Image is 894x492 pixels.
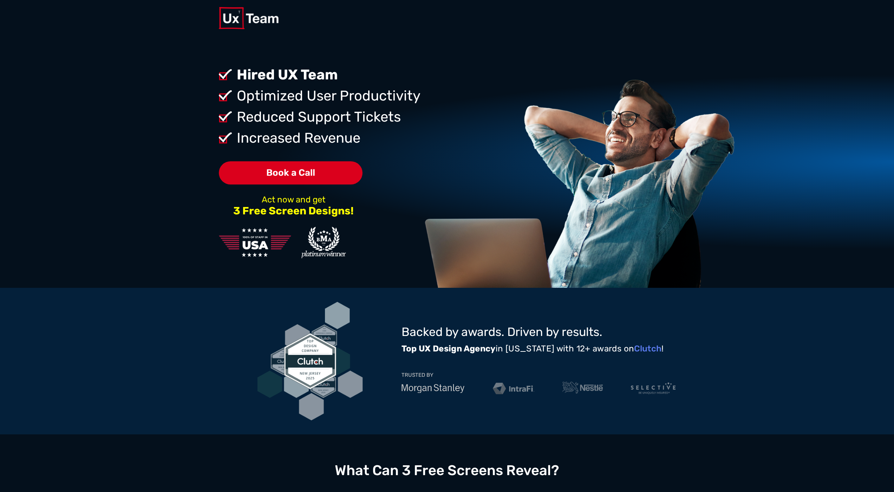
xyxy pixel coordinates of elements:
[219,161,363,184] a: Book a Call
[235,85,420,106] span: Optimized User Productivity
[402,344,496,354] strong: Top UX Design Agency
[266,168,315,177] span: Book a Call
[235,106,401,128] span: Reduced Support Tickets
[634,344,661,354] a: Clutch
[335,462,559,479] h2: What Can 3 Free Screens Reveal?
[402,325,602,339] span: Backed by awards. Driven by results.
[859,458,894,492] iframe: Chat Widget
[233,205,354,217] strong: 3 Free Screen Designs!
[402,343,676,354] p: in [US_STATE] with 12+ awards on !
[402,373,433,378] p: TRUSTED BY
[219,197,368,202] p: Act now and get
[237,66,338,83] strong: Hired UX Team
[235,128,360,149] span: Increased Revenue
